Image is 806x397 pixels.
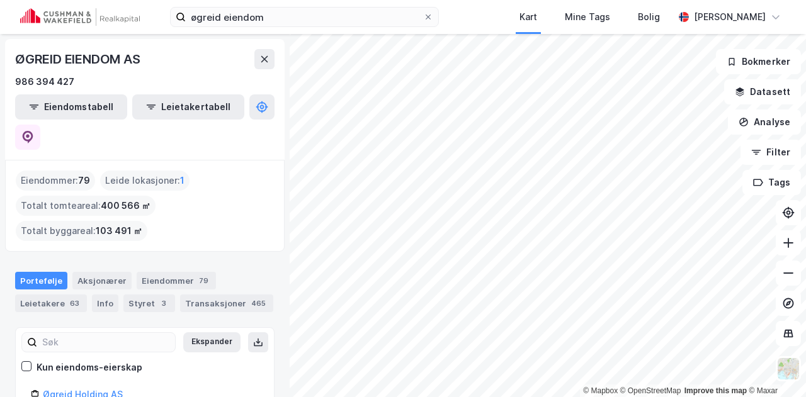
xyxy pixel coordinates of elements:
[620,386,681,395] a: OpenStreetMap
[583,386,618,395] a: Mapbox
[92,294,118,312] div: Info
[638,9,660,25] div: Bolig
[37,333,175,352] input: Søk
[137,272,216,289] div: Eiendommer
[180,294,273,312] div: Transaksjoner
[20,8,140,26] img: cushman-wakefield-realkapital-logo.202ea83816669bd177139c58696a8fa1.svg
[37,360,142,375] div: Kun eiendoms-eierskap
[565,9,610,25] div: Mine Tags
[180,173,184,188] span: 1
[743,337,806,397] div: Kontrollprogram for chat
[519,9,537,25] div: Kart
[16,196,156,216] div: Totalt tomteareal :
[742,170,801,195] button: Tags
[15,49,143,69] div: ØGREID EIENDOM AS
[724,79,801,104] button: Datasett
[186,8,423,26] input: Søk på adresse, matrikkel, gårdeiere, leietakere eller personer
[15,272,67,289] div: Portefølje
[728,109,801,135] button: Analyse
[78,173,90,188] span: 79
[15,74,74,89] div: 986 394 427
[157,297,170,310] div: 3
[694,9,766,25] div: [PERSON_NAME]
[716,49,801,74] button: Bokmerker
[743,337,806,397] iframe: Chat Widget
[183,332,241,352] button: Ekspander
[15,94,127,120] button: Eiendomstabell
[100,171,190,191] div: Leide lokasjoner :
[72,272,132,289] div: Aksjonærer
[16,171,95,191] div: Eiendommer :
[249,297,268,310] div: 465
[196,274,211,287] div: 79
[101,198,150,213] span: 400 566 ㎡
[123,294,175,312] div: Styret
[684,386,747,395] a: Improve this map
[67,297,82,310] div: 63
[16,221,147,241] div: Totalt byggareal :
[15,294,87,312] div: Leietakere
[741,140,801,165] button: Filter
[132,94,244,120] button: Leietakertabell
[96,223,142,238] span: 103 491 ㎡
